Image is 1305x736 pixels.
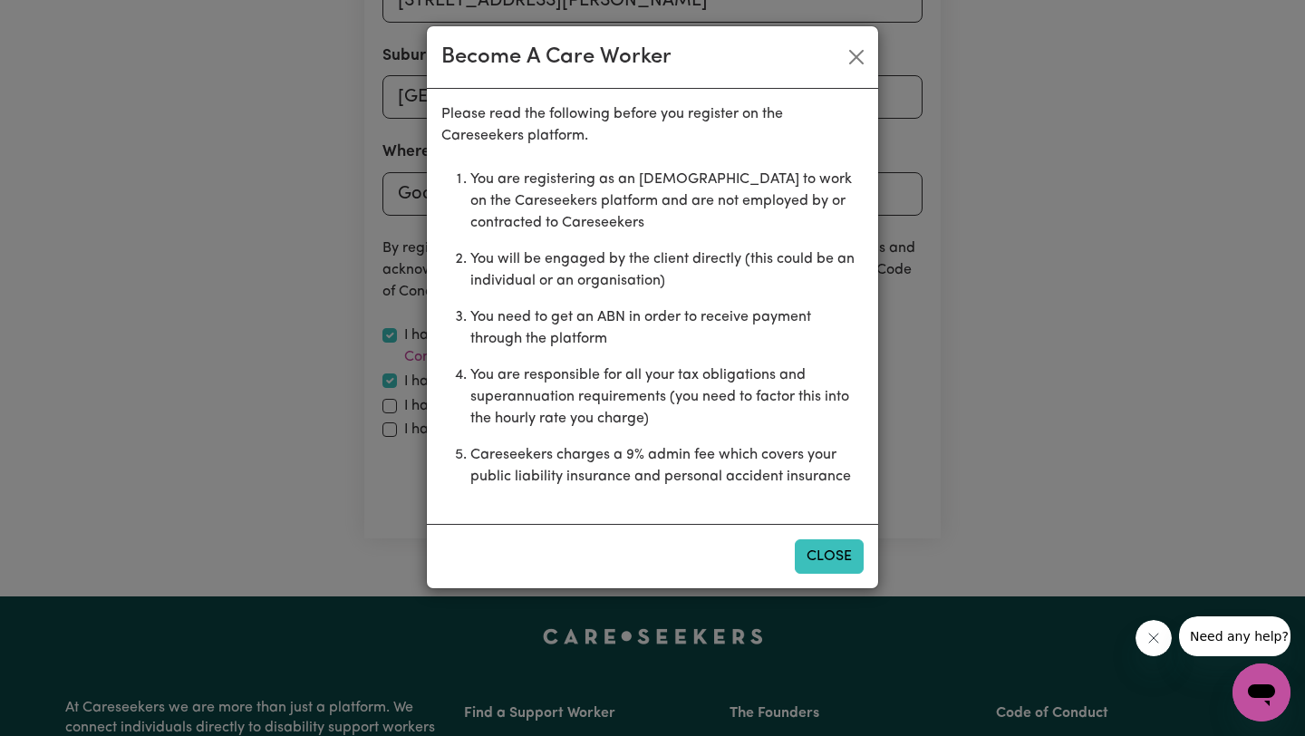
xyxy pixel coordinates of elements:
[470,161,864,241] li: You are registering as an [DEMOGRAPHIC_DATA] to work on the Careseekers platform and are not empl...
[1136,620,1172,656] iframe: Close message
[842,43,871,72] button: Close
[795,539,864,574] button: Close
[470,299,864,357] li: You need to get an ABN in order to receive payment through the platform
[441,103,864,147] p: Please read the following before you register on the Careseekers platform.
[470,241,864,299] li: You will be engaged by the client directly (this could be an individual or an organisation)
[470,437,864,495] li: Careseekers charges a 9% admin fee which covers your public liability insurance and personal acci...
[441,41,672,73] div: Become A Care Worker
[1179,616,1290,656] iframe: Message from company
[470,357,864,437] li: You are responsible for all your tax obligations and superannuation requirements (you need to fac...
[1232,663,1290,721] iframe: Button to launch messaging window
